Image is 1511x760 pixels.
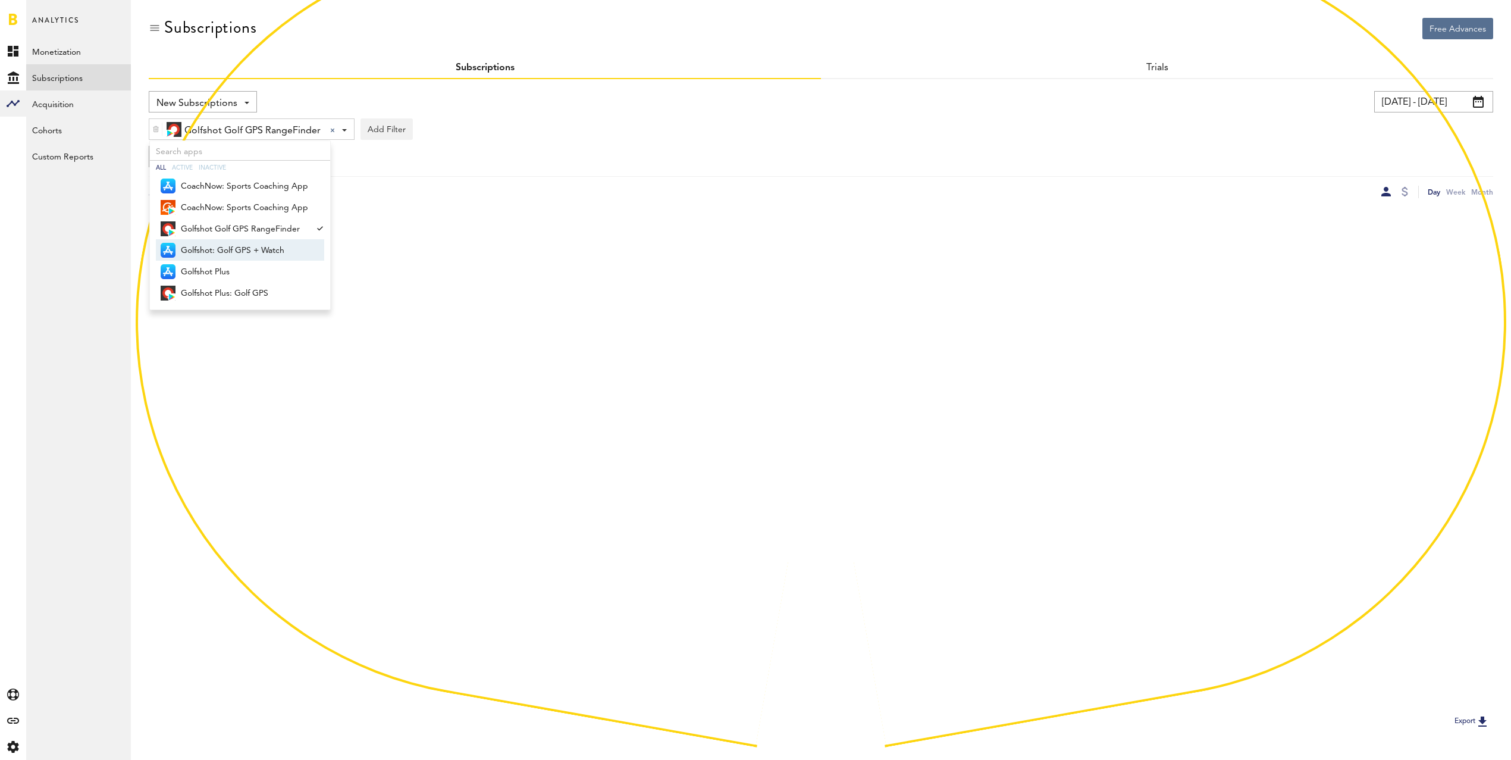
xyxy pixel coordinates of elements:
img: 17.png [168,293,175,301]
button: Free Advances [1422,18,1493,39]
div: All [156,161,166,175]
a: Golfshot Plus: Golf GPS [156,282,313,304]
a: Custom Reports [26,143,131,169]
img: qo9Ua-kR-mJh2mDZAFTx63M3e_ysg5da39QDrh9gHco8-Wy0ARAsrZgd-3XanziKTNQl [161,286,175,301]
img: Export [1475,714,1490,728]
span: Golfshot Golf GPS RangeFinder [181,219,308,239]
div: Inactive [199,161,226,175]
span: New Subscriptions [156,93,237,114]
span: Golfshot: Golf GPS + Watch [181,240,308,261]
a: Monetization [26,38,131,64]
span: Golfshot Plus [181,262,308,282]
a: CoachNow: Sports Coaching App [156,175,313,196]
a: Acquisition [26,90,131,117]
div: Day [1428,186,1440,198]
a: Trials [1146,63,1168,73]
img: 21.png [161,243,175,258]
a: Golfshot Golf GPS RangeFinder [156,218,313,239]
div: Subscriptions [164,18,256,37]
a: Golfshot: Golf GPS + Watch [156,239,313,261]
span: Golfshot Golf GPS RangeFinder [184,121,321,141]
a: CoachNow: Sports Coaching App [156,196,313,218]
span: Analytics [32,13,79,38]
img: 17.png [168,229,175,236]
div: Month [1471,186,1493,198]
div: Clear [330,128,335,133]
img: 17.png [168,208,175,215]
a: Golfshot Plus [156,261,313,282]
img: 2Xbc31OCI-Vjec7zXvAE2OM2ObFaU9b1-f7yXthkulAYejON_ZuzouX1xWJgL0G7oZ0 [161,200,175,215]
img: 9UIL7DXlNAIIFEZzCGWNoqib7oEsivjZRLL_hB0ZyHGU9BuA-VfhrlfGZ8low1eCl7KE [161,221,175,236]
a: Subscriptions [456,63,515,73]
span: Support [25,8,68,19]
img: 9UIL7DXlNAIIFEZzCGWNoqib7oEsivjZRLL_hB0ZyHGU9BuA-VfhrlfGZ8low1eCl7KE [167,122,181,137]
input: Search apps [150,141,330,161]
span: Golfshot Plus: Golf GPS [181,283,308,304]
span: CoachNow: Sports Coaching App [181,176,308,196]
div: Active [172,161,193,175]
button: Export [1451,714,1493,729]
img: 21.png [161,179,175,193]
a: Cohorts [26,117,131,143]
img: trash_awesome_blue.svg [152,125,159,133]
div: Delete [149,119,162,139]
button: Add Filter [360,118,413,140]
span: CoachNow: Sports Coaching App [181,198,308,218]
img: 17.png [167,130,174,137]
div: Week [1446,186,1465,198]
a: Subscriptions [26,64,131,90]
img: 21.png [161,264,175,279]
